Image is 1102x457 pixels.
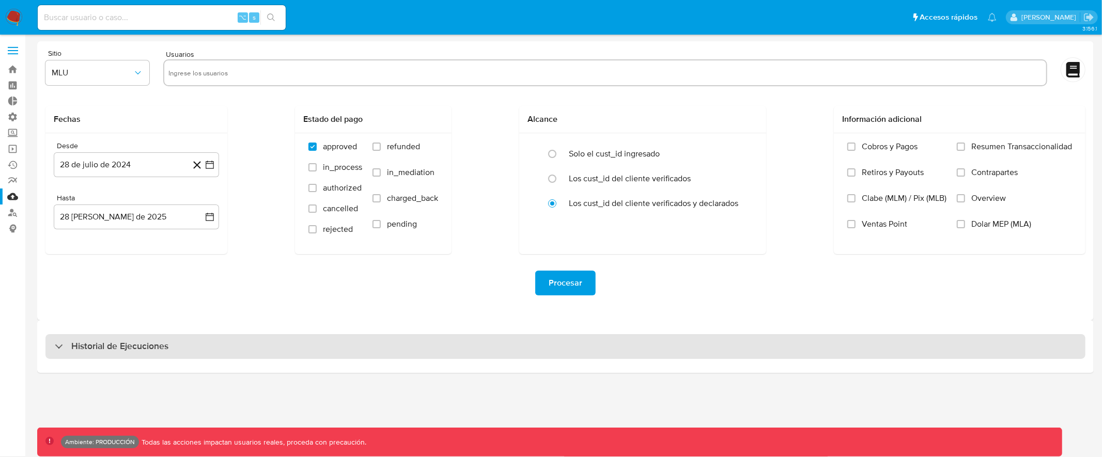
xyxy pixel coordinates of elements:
[239,12,246,22] span: ⌥
[920,12,977,23] span: Accesos rápidos
[988,13,997,22] a: Notificaciones
[253,12,256,22] span: s
[260,10,282,25] button: search-icon
[38,11,286,24] input: Buscar usuario o caso...
[1083,12,1094,23] a: Salir
[139,437,366,447] p: Todas las acciones impactan usuarios reales, proceda con precaución.
[1021,12,1080,22] p: diego.assum@mercadolibre.com
[65,440,135,444] p: Ambiente: PRODUCCIÓN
